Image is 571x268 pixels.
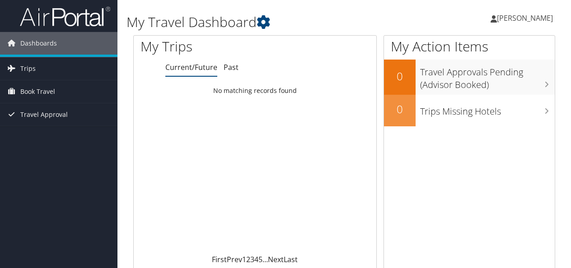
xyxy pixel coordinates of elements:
[268,254,284,264] a: Next
[262,254,268,264] span: …
[491,5,562,32] a: [PERSON_NAME]
[284,254,298,264] a: Last
[20,80,55,103] span: Book Travel
[384,69,416,84] h2: 0
[126,13,417,32] h1: My Travel Dashboard
[420,101,555,118] h3: Trips Missing Hotels
[20,32,57,55] span: Dashboards
[20,6,110,27] img: airportal-logo.png
[242,254,246,264] a: 1
[224,62,239,72] a: Past
[420,61,555,91] h3: Travel Approvals Pending (Advisor Booked)
[134,83,376,99] td: No matching records found
[250,254,254,264] a: 3
[384,95,555,126] a: 0Trips Missing Hotels
[258,254,262,264] a: 5
[246,254,250,264] a: 2
[254,254,258,264] a: 4
[384,102,416,117] h2: 0
[20,103,68,126] span: Travel Approval
[165,62,217,72] a: Current/Future
[384,60,555,94] a: 0Travel Approvals Pending (Advisor Booked)
[497,13,553,23] span: [PERSON_NAME]
[20,57,36,80] span: Trips
[140,37,268,56] h1: My Trips
[384,37,555,56] h1: My Action Items
[212,254,227,264] a: First
[227,254,242,264] a: Prev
